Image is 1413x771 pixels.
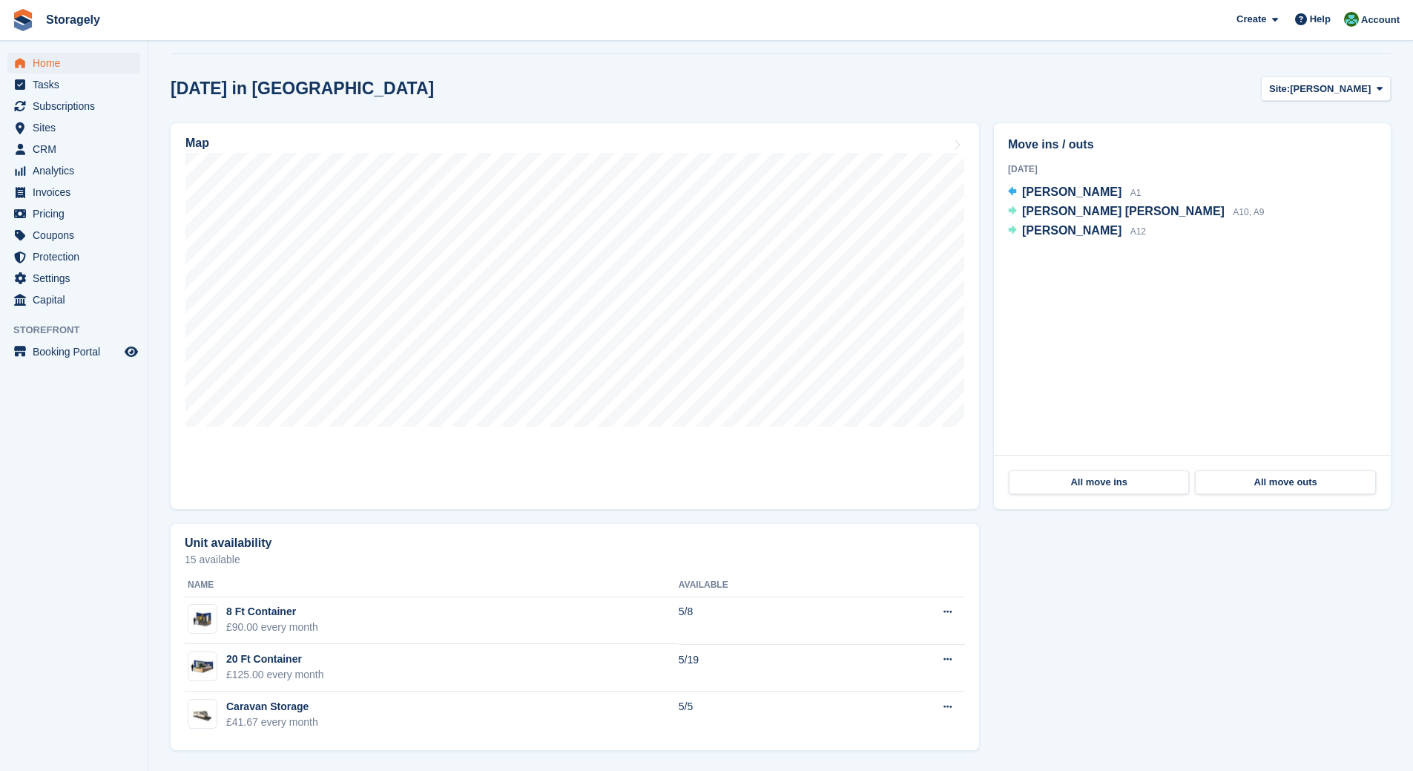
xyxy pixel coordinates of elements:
[33,268,122,289] span: Settings
[7,160,140,181] a: menu
[1008,203,1264,222] a: [PERSON_NAME] [PERSON_NAME] A10, A9
[188,706,217,722] img: Caravan%20-%20R.jpg
[7,225,140,246] a: menu
[33,203,122,224] span: Pricing
[185,537,271,550] h2: Unit availability
[1008,163,1377,176] div: [DATE]
[33,289,122,310] span: Capital
[185,137,209,150] h2: Map
[7,268,140,289] a: menu
[226,699,318,715] div: Caravan Storage
[7,139,140,160] a: menu
[33,96,122,117] span: Subscriptions
[226,667,324,683] div: £125.00 every month
[1130,188,1142,198] span: A1
[33,182,122,203] span: Invoices
[33,341,122,362] span: Booking Portal
[679,574,854,597] th: Available
[12,9,34,31] img: stora-icon-8386f47178a22dfd0bd8f6a31ec36ba5ce8667c1dd55bd0f319d3a0aa187defe.svg
[226,715,318,730] div: £41.67 every month
[1009,470,1189,494] a: All move ins
[185,554,965,565] p: 15 available
[7,289,140,310] a: menu
[1261,76,1391,101] button: Site: [PERSON_NAME]
[1361,13,1400,27] span: Account
[1290,82,1371,96] span: [PERSON_NAME]
[7,74,140,95] a: menu
[188,608,217,630] img: 9t-container.jpg
[13,323,148,338] span: Storefront
[1022,186,1121,198] span: [PERSON_NAME]
[226,620,318,635] div: £90.00 every month
[7,182,140,203] a: menu
[40,7,106,32] a: Storagely
[33,246,122,267] span: Protection
[7,117,140,138] a: menu
[1022,205,1225,217] span: [PERSON_NAME] [PERSON_NAME]
[7,246,140,267] a: menu
[188,656,217,678] img: 20ft-container.jpg
[679,644,854,692] td: 5/19
[1008,136,1377,154] h2: Move ins / outs
[171,123,979,509] a: Map
[1022,224,1121,237] span: [PERSON_NAME]
[185,574,679,597] th: Name
[226,652,324,667] div: 20 Ft Container
[1195,470,1375,494] a: All move outs
[1236,12,1266,27] span: Create
[226,604,318,620] div: 8 Ft Container
[1344,12,1359,27] img: Notifications
[1310,12,1331,27] span: Help
[1233,207,1264,217] span: A10, A9
[679,597,854,644] td: 5/8
[679,692,854,738] td: 5/5
[171,79,434,99] h2: [DATE] in [GEOGRAPHIC_DATA]
[7,341,140,362] a: menu
[33,139,122,160] span: CRM
[33,74,122,95] span: Tasks
[7,53,140,73] a: menu
[1269,82,1290,96] span: Site:
[122,343,140,361] a: Preview store
[7,96,140,117] a: menu
[1008,222,1146,241] a: [PERSON_NAME] A12
[33,160,122,181] span: Analytics
[7,203,140,224] a: menu
[1008,183,1141,203] a: [PERSON_NAME] A1
[33,225,122,246] span: Coupons
[1130,226,1146,237] span: A12
[33,53,122,73] span: Home
[33,117,122,138] span: Sites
